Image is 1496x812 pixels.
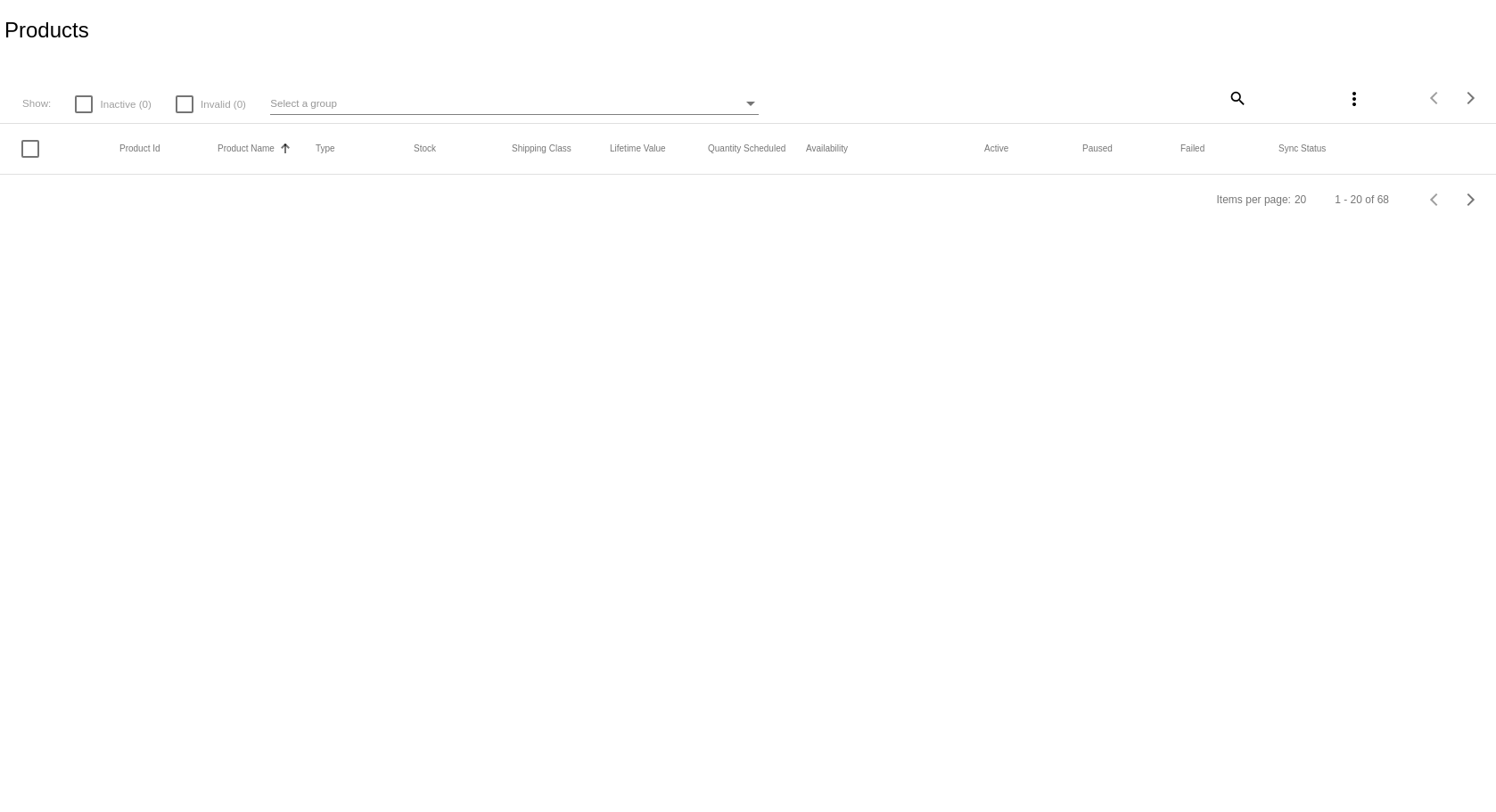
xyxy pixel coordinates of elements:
span: Select a group [270,97,337,109]
button: Next page [1453,80,1489,116]
button: Change sorting for ShippingClass [512,144,571,154]
button: Change sorting for QuantityScheduled [708,144,785,154]
div: Items per page: [1217,193,1291,206]
h2: Products [4,18,89,43]
mat-select: Select a group [270,93,759,115]
span: Invalid (0) [201,94,246,115]
button: Change sorting for TotalQuantityScheduledActive [984,144,1008,154]
button: Change sorting for ValidationErrorCode [1278,144,1326,154]
button: Previous page [1418,182,1453,217]
button: Change sorting for ProductType [316,144,335,154]
button: Change sorting for ProductName [218,144,275,154]
button: Next page [1453,182,1489,217]
button: Change sorting for TotalQuantityFailed [1180,144,1204,154]
div: 20 [1295,193,1306,206]
button: Change sorting for ExternalId [119,144,160,154]
button: Change sorting for StockLevel [414,144,436,154]
div: 1 - 20 of 68 [1335,193,1389,206]
button: Change sorting for LifetimeValue [610,144,666,154]
button: Previous page [1418,80,1453,116]
mat-icon: search [1226,84,1247,111]
span: Inactive (0) [100,94,151,115]
mat-icon: more_vert [1344,88,1365,110]
button: Change sorting for TotalQuantityScheduledPaused [1082,144,1113,154]
span: Show: [22,97,51,109]
mat-header-cell: Availability [806,144,984,153]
